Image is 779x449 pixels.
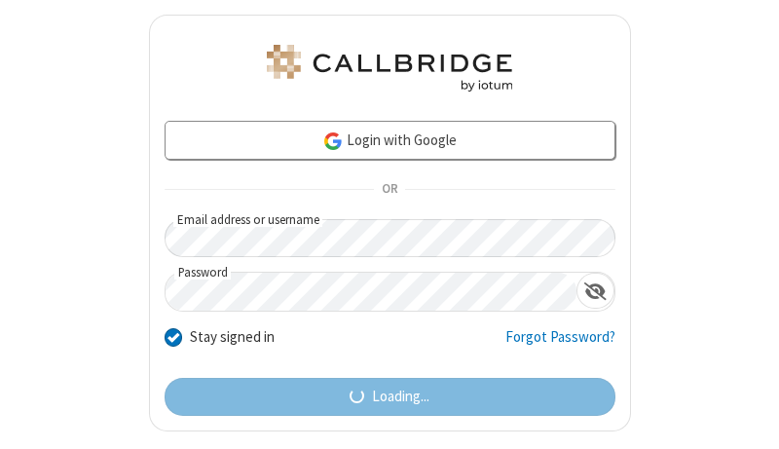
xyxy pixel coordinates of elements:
a: Forgot Password? [505,326,615,363]
span: Loading... [372,386,429,408]
iframe: Chat [730,398,764,435]
img: Astra [263,45,516,92]
label: Stay signed in [190,326,275,349]
input: Password [166,273,576,311]
button: Loading... [165,378,615,417]
div: Show password [576,273,614,309]
img: google-icon.png [322,131,344,152]
span: OR [374,176,405,204]
input: Email address or username [165,219,615,257]
a: Login with Google [165,121,615,160]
